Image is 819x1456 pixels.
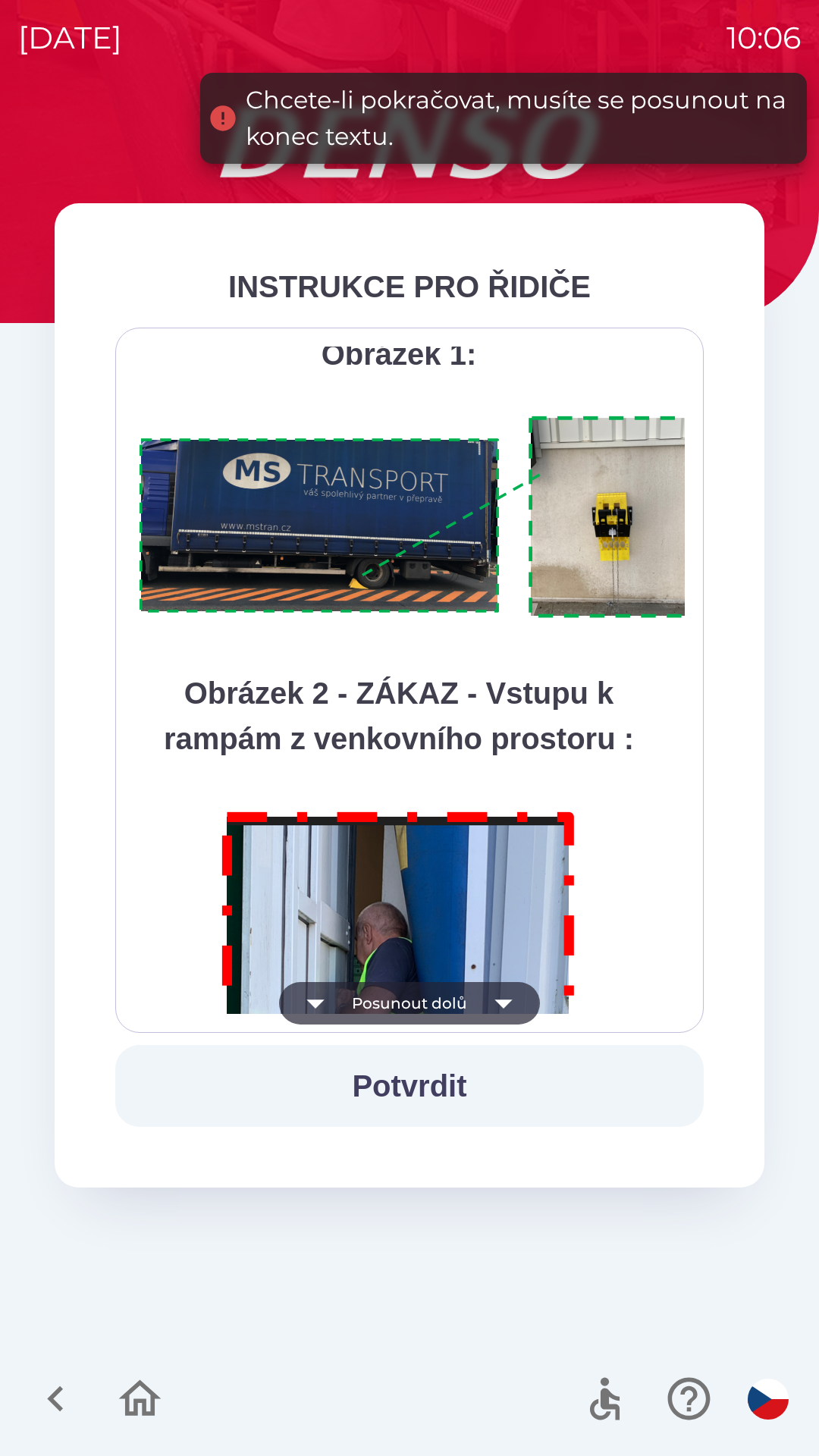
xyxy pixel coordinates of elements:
[115,1045,704,1127] button: Potvrdit
[164,676,634,755] strong: Obrázek 2 - ZÁKAZ - Vstupu k rampám z venkovního prostoru :
[279,982,540,1025] button: Posunout dolů
[134,407,723,628] img: A1ym8hFSA0ukAAAAAElFTkSuQmCC
[18,15,122,61] p: [DATE]
[115,264,704,309] div: INSTRUKCE PRO ŘIDIČE
[55,106,764,179] img: Logo
[748,1379,789,1420] img: cs flag
[726,15,801,61] p: 10:06
[322,337,477,371] strong: Obrázek 1:
[246,82,792,155] div: Chcete-li pokračovat, musíte se posunout na konec textu.
[205,792,593,1349] img: M8MNayrTL6gAAAABJRU5ErkJggg==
